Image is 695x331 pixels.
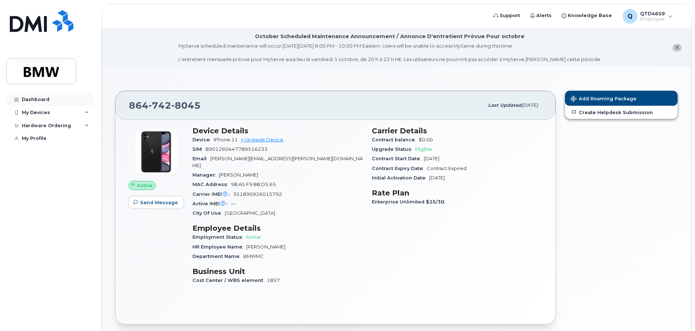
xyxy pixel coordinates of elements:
span: Contract Expired [427,166,467,171]
h3: Device Details [192,126,363,135]
span: Manager [192,172,219,178]
h3: Carrier Details [372,126,542,135]
span: [DATE] [429,175,445,181]
span: 742 [149,100,171,111]
span: [DATE] [424,156,439,161]
span: Enterprise Unlimited $25/30 [372,199,448,205]
img: iPhone_11.jpg [134,130,178,174]
span: City Of Use [192,210,225,216]
h3: Rate Plan [372,189,542,197]
span: Contract Expiry Date [372,166,427,171]
span: Send Message [140,199,178,206]
iframe: Messenger Launcher [663,299,690,326]
span: 8045 [171,100,201,111]
span: [GEOGRAPHIC_DATA] [225,210,275,216]
span: 864 [129,100,201,111]
span: 8901260447789516233 [206,146,268,152]
span: MAC Address [192,182,231,187]
h3: Business Unit [192,267,363,276]
span: SIM [192,146,206,152]
span: [DATE] [521,102,538,108]
span: iPhone 11 [214,137,238,142]
span: BMWMC [243,254,264,259]
span: Employment Status [192,234,246,240]
span: Upgrade Status [372,146,415,152]
span: HR Employee Name [192,244,246,250]
span: Last updated [488,102,521,108]
span: Contract Start Date [372,156,424,161]
button: Send Message [129,196,184,209]
span: Cost Center / WBS element [192,278,267,283]
span: Contract balance [372,137,419,142]
a: + Upgrade Device [241,137,283,142]
span: Initial Activation Date [372,175,429,181]
span: Email [192,156,210,161]
span: [PERSON_NAME] [246,244,285,250]
span: Carrier IMEI [192,191,233,197]
div: October Scheduled Maintenance Announcement / Annonce D'entretient Prévue Pour octobre [255,33,524,40]
span: Department Name [192,254,243,259]
button: close notification [672,44,682,52]
span: [PERSON_NAME][EMAIL_ADDRESS][PERSON_NAME][DOMAIN_NAME] [192,156,363,168]
span: 1857 [267,278,280,283]
span: [PERSON_NAME] [219,172,258,178]
span: $0.00 [419,137,433,142]
span: 351890926015792 [233,191,282,197]
div: MyServe scheduled maintenance will occur [DATE][DATE] 8:00 PM - 10:00 PM Eastern. Users will be u... [178,43,601,63]
span: 98:A5:F9:88:D5:65 [231,182,276,187]
span: Device [192,137,214,142]
span: Active [246,234,261,240]
span: — [231,201,236,206]
iframe: Messenger [535,64,690,296]
span: Active IMEI [192,201,231,206]
span: Active [137,182,153,189]
h3: Employee Details [192,224,363,233]
span: Eligible [415,146,432,152]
